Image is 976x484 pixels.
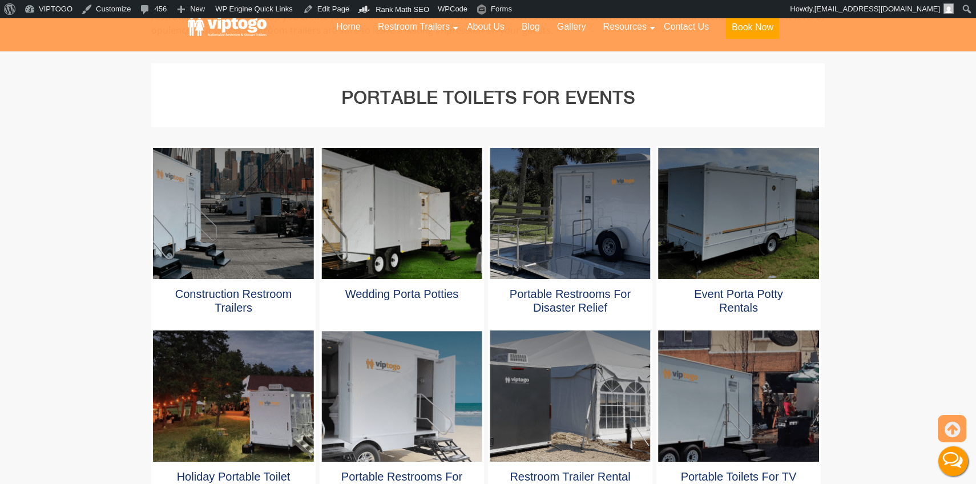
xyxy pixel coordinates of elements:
[726,16,779,39] button: Book Now
[510,288,631,314] a: Portable Restrooms for Disaster Relief
[458,14,513,39] a: About Us
[549,14,595,39] a: Gallery
[814,5,940,13] span: [EMAIL_ADDRESS][DOMAIN_NAME]
[717,14,788,46] a: Book Now
[655,14,717,39] a: Contact Us
[513,14,549,39] a: Blog
[163,87,813,111] h2: Portable Toilets for Events
[594,14,655,39] a: Resources
[930,438,976,484] button: Live Chat
[175,288,292,314] a: Construction Restroom Trailers
[369,14,458,39] a: Restroom Trailers
[376,5,429,14] span: Rank Math SEO
[345,288,459,300] a: Wedding porta potties
[694,288,783,314] a: Event porta potty rentals
[328,14,369,39] a: Home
